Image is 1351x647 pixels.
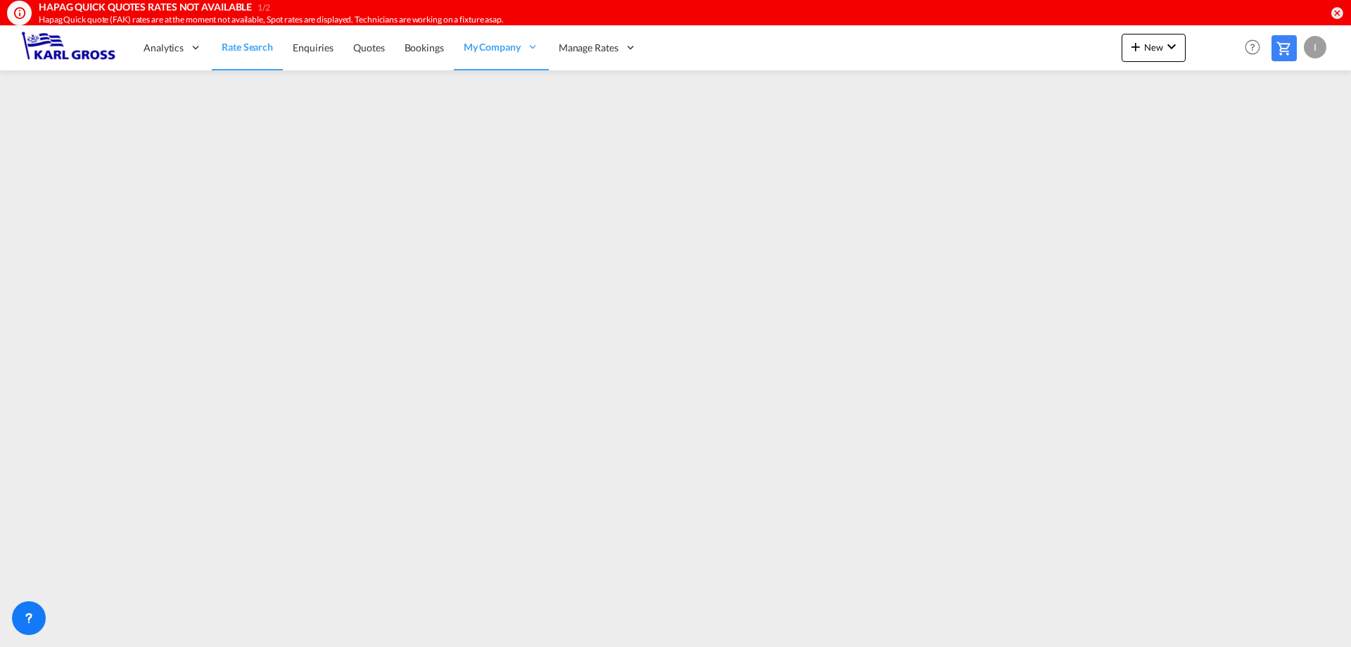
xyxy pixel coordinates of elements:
[405,42,444,54] span: Bookings
[559,41,619,55] span: Manage Rates
[258,2,270,14] div: 1/2
[1122,34,1186,62] button: icon-plus 400-fgNewicon-chevron-down
[1304,36,1326,58] div: I
[21,32,116,63] img: 3269c73066d711f095e541db4db89301.png
[395,25,454,70] a: Bookings
[144,41,184,55] span: Analytics
[1330,6,1344,20] button: icon-close-circle
[13,6,27,20] md-icon: icon-information-outline
[353,42,384,54] span: Quotes
[464,40,521,54] span: My Company
[1127,42,1180,53] span: New
[1127,38,1144,55] md-icon: icon-plus 400-fg
[222,41,273,53] span: Rate Search
[549,25,647,70] div: Manage Rates
[283,25,343,70] a: Enquiries
[1163,38,1180,55] md-icon: icon-chevron-down
[1241,35,1264,59] span: Help
[1241,35,1271,61] div: Help
[454,25,549,70] div: My Company
[293,42,334,54] span: Enquiries
[343,25,394,70] a: Quotes
[39,14,1143,26] div: Hapag Quick quote (FAK) rates are at the moment not available, Spot rates are displayed. Technici...
[212,25,283,70] a: Rate Search
[134,25,212,70] div: Analytics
